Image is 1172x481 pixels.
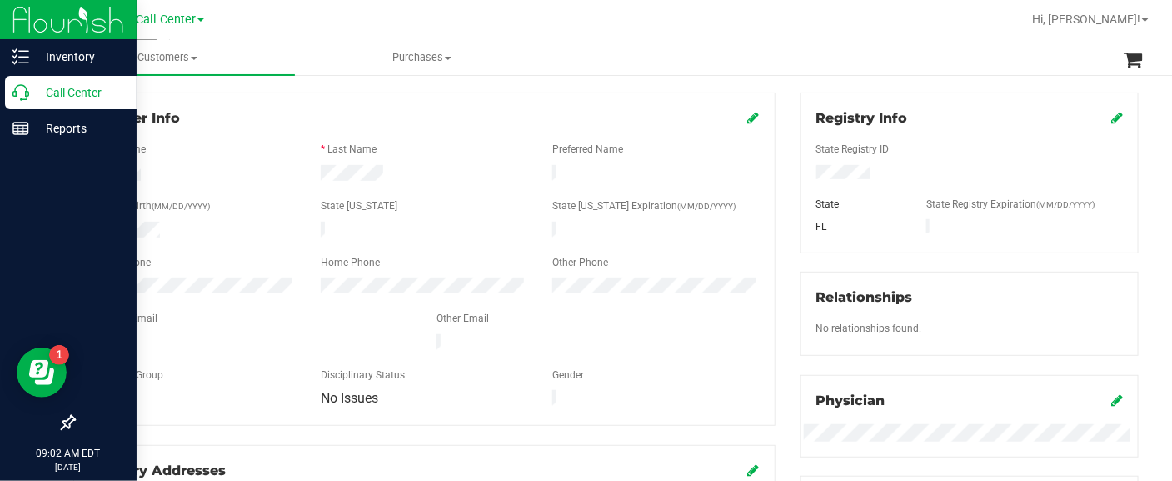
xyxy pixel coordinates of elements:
[295,40,550,75] a: Purchases
[436,311,489,326] label: Other Email
[12,84,29,101] inline-svg: Call Center
[804,197,915,212] div: State
[89,463,226,478] span: Delivery Addresses
[40,50,295,65] span: Customers
[677,202,736,211] span: (MM/DD/YYYY)
[296,50,549,65] span: Purchases
[816,393,885,408] span: Physician
[29,83,129,103] p: Call Center
[552,198,736,213] label: State [US_STATE] Expiration
[816,289,913,305] span: Relationships
[816,321,922,336] label: No relationships found.
[7,461,129,473] p: [DATE]
[96,198,210,213] label: Date of Birth
[12,120,29,137] inline-svg: Reports
[29,47,129,67] p: Inventory
[552,255,608,270] label: Other Phone
[321,198,397,213] label: State [US_STATE]
[552,142,623,157] label: Preferred Name
[804,219,915,234] div: FL
[816,110,908,126] span: Registry Info
[7,446,129,461] p: 09:02 AM EDT
[136,13,196,27] span: Call Center
[1036,200,1095,209] span: (MM/DD/YYYY)
[321,368,405,383] label: Disciplinary Status
[816,142,890,157] label: State Registry ID
[1032,13,1140,26] span: Hi, [PERSON_NAME]!
[926,197,1095,212] label: State Registry Expiration
[321,390,378,406] span: No Issues
[12,48,29,65] inline-svg: Inventory
[40,40,295,75] a: Customers
[49,345,69,365] iframe: Resource center unread badge
[321,255,380,270] label: Home Phone
[17,348,67,398] iframe: Resource center
[29,118,129,138] p: Reports
[327,142,377,157] label: Last Name
[552,368,584,383] label: Gender
[152,202,210,211] span: (MM/DD/YYYY)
